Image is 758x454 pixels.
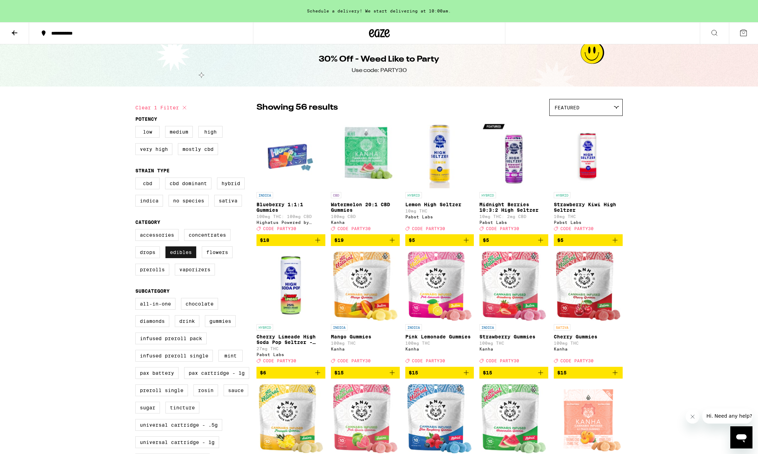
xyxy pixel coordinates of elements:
button: Add to bag [554,367,623,379]
p: Cherry Gummies [554,334,623,339]
label: Mint [218,350,243,362]
img: Kanha - Pineapple Gummies [259,384,323,453]
p: HYBRID [256,324,273,330]
img: Kanha - Cherry Gummies [556,252,621,321]
span: $15 [409,370,418,375]
div: Use code: PARTY30 [352,67,407,74]
div: Kanha [331,347,400,351]
span: CODE PARTY30 [412,226,445,231]
img: Pabst Labs - Midnight Berries 10:3:2 High Seltzer [479,119,548,189]
label: Very High [135,143,172,155]
label: Drink [175,315,199,327]
button: Add to bag [405,234,474,246]
iframe: Button to launch messaging window [730,426,752,448]
p: 100mg THC [405,341,474,345]
p: INDICA [256,192,273,198]
label: All-In-One [135,298,175,310]
p: 100mg CBD [331,214,400,219]
span: $19 [334,237,344,243]
span: $15 [557,370,567,375]
button: Add to bag [331,234,400,246]
a: Open page for Watermelon 20:1 CBD Gummies from Kanha [331,119,400,234]
div: Pabst Labs [256,352,325,357]
h1: 30% Off - Weed Like to Party [319,54,439,65]
span: $6 [260,370,266,375]
label: High [198,126,223,138]
p: INDICA [479,324,496,330]
p: Strawberry Kiwi High Seltzer [554,202,623,213]
a: Open page for Pink Lemonade Gummies from Kanha [405,252,474,366]
label: Sativa [214,195,242,207]
label: Tincture [165,402,199,414]
img: Kanha - Mango Gummies [333,252,398,321]
div: Pabst Labs [479,220,548,225]
p: Strawberry Gummies [479,334,548,339]
span: $5 [409,237,415,243]
span: CODE PARTY30 [337,226,371,231]
img: Highatus Powered by Cannabiotix - Blueberry 1:1:1 Gummies [256,119,325,189]
button: Add to bag [256,367,325,379]
p: 10mg THC [405,209,474,213]
label: Sauce [224,384,248,396]
span: $5 [557,237,563,243]
div: Pabst Labs [405,215,474,219]
span: CODE PARTY30 [560,359,594,363]
p: 100mg THC [331,341,400,345]
label: Universal Cartridge - .5g [135,419,222,431]
button: Add to bag [479,234,548,246]
div: Kanha [479,347,548,351]
p: 10mg THC: 2mg CBD [479,214,548,219]
p: HYBRID [554,192,570,198]
button: Add to bag [479,367,548,379]
p: Cherry Limeade High Soda Pop Seltzer - 25mg [256,334,325,345]
a: Open page for Midnight Berries 10:3:2 High Seltzer from Pabst Labs [479,119,548,234]
iframe: Message from company [702,408,752,424]
p: Pink Lemonade Gummies [405,334,474,339]
a: Open page for Strawberry Gummies from Kanha [479,252,548,366]
button: Add to bag [256,234,325,246]
button: Add to bag [405,367,474,379]
p: INDICA [331,324,348,330]
p: 100mg THC [554,341,623,345]
label: Infused Preroll Single [135,350,213,362]
p: Watermelon 20:1 CBD Gummies [331,202,400,213]
label: CBD Dominant [165,178,211,189]
p: CBD [331,192,341,198]
span: CODE PARTY30 [486,226,519,231]
div: Pabst Labs [554,220,623,225]
div: Kanha [554,347,623,351]
label: Vaporizers [175,264,215,275]
a: Open page for Lemon High Seltzer from Pabst Labs [405,119,474,234]
span: Featured [554,105,579,110]
p: 100mg THC [479,341,548,345]
label: Prerolls [135,264,169,275]
label: Medium [165,126,193,138]
label: Edibles [165,246,196,258]
span: CODE PARTY30 [412,359,445,363]
label: Mostly CBD [178,143,218,155]
button: Add to bag [554,234,623,246]
span: CODE PARTY30 [560,226,594,231]
div: Kanha [331,220,400,225]
label: Low [135,126,160,138]
p: SATIVA [554,324,570,330]
div: Highatus Powered by Cannabiotix [256,220,325,225]
p: INDICA [405,324,422,330]
a: Open page for Cherry Limeade High Soda Pop Seltzer - 25mg from Pabst Labs [256,252,325,366]
legend: Potency [135,116,157,122]
p: Midnight Berries 10:3:2 High Seltzer [479,202,548,213]
img: Kanha - Pink Guava Gummies [333,384,398,453]
label: PAX Cartridge - 1g [184,367,249,379]
label: PAX Battery [135,367,179,379]
span: CODE PARTY30 [486,359,519,363]
legend: Category [135,219,160,225]
button: Add to bag [331,367,400,379]
span: $5 [483,237,489,243]
label: Chocolate [181,298,218,310]
img: Kanha - Watermelon 20:1 CBD Gummies [331,119,400,189]
label: Hybrid [217,178,245,189]
p: 10mg THC [554,214,623,219]
p: 27mg THC [256,346,325,351]
img: Kanha - Pink Lemonade Gummies [407,252,472,321]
